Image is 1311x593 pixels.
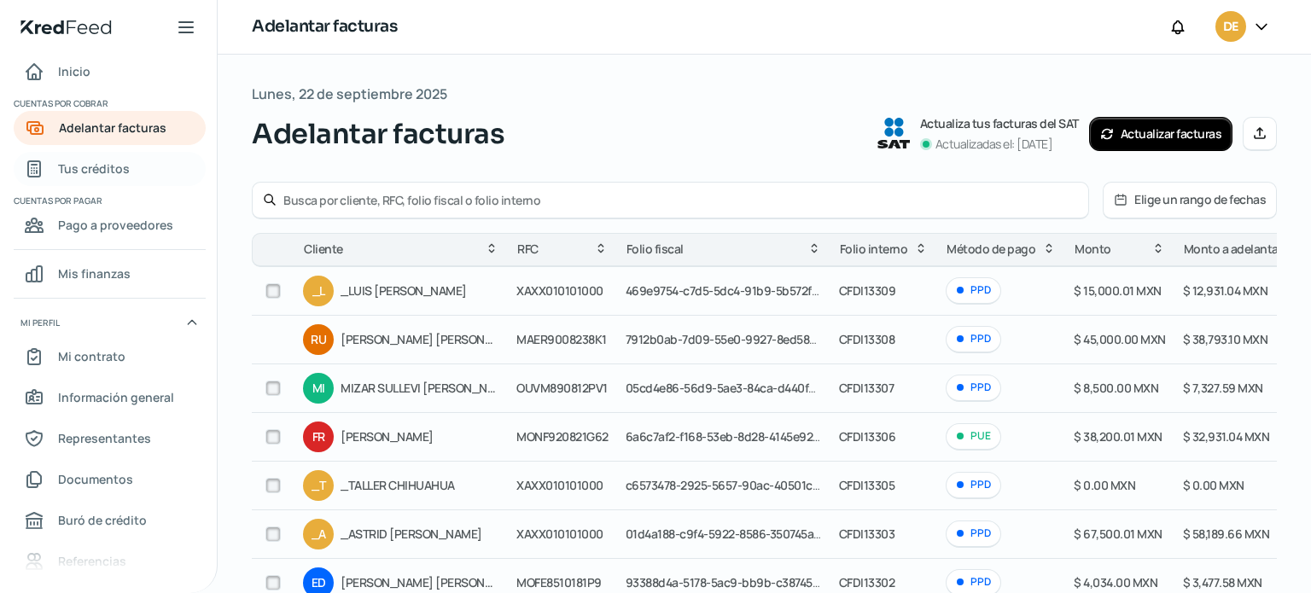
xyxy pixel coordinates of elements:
a: Mis finanzas [14,257,206,291]
span: XAXX010101000 [516,477,603,493]
a: Buró de crédito [14,503,206,538]
a: Información general [14,381,206,415]
span: RFC [517,239,539,259]
span: _LUIS [PERSON_NAME] [341,281,499,301]
div: PPD [946,375,1001,401]
a: Adelantar facturas [14,111,206,145]
img: SAT logo [877,118,910,148]
span: $ 38,793.10 MXN [1183,331,1268,347]
span: _ASTRID [PERSON_NAME] [341,524,499,544]
span: OUVM890812PV1 [516,380,608,396]
span: Referencias [58,550,126,572]
button: Actualizar facturas [1089,117,1233,151]
span: $ 67,500.01 MXN [1074,526,1162,542]
span: Inicio [58,61,90,82]
span: CFDI13302 [839,574,895,590]
div: PPD [946,326,1001,352]
span: 93388d4a-5178-5ac9-bb9b-c38745f6fe32 [626,574,847,590]
button: Elige un rango de fechas [1104,183,1276,218]
span: 7912b0ab-7d09-55e0-9927-8ed5825973d0 [626,331,856,347]
span: Pago a proveedores [58,214,173,235]
div: _T [303,470,334,501]
span: XAXX010101000 [516,526,603,542]
span: Cuentas por pagar [14,193,203,208]
a: Documentos [14,462,206,497]
div: PUE [946,423,1001,450]
div: MI [303,373,334,404]
span: CFDI13308 [839,331,895,347]
div: PPD [946,472,1001,498]
span: Tus créditos [58,158,130,179]
span: $ 58,189.66 MXN [1183,526,1270,542]
span: Cliente [304,239,343,259]
h1: Adelantar facturas [252,15,397,39]
span: DE [1223,17,1238,38]
span: $ 8,500.00 MXN [1074,380,1158,396]
span: CFDI13303 [839,526,895,542]
a: Representantes [14,421,206,456]
span: CFDI13306 [839,428,896,445]
span: $ 45,000.00 MXN [1074,331,1166,347]
span: MIZAR SULLEVI [PERSON_NAME] [341,378,499,398]
span: $ 7,327.59 MXN [1183,380,1263,396]
input: Busca por cliente, RFC, folio fiscal o folio interno [283,192,1078,208]
span: $ 4,034.00 MXN [1074,574,1157,590]
span: XAXX010101000 [516,282,603,299]
span: 05cd4e86-56d9-5ae3-84ca-d440f85fbd23 [626,380,853,396]
div: FR [303,421,334,452]
span: $ 0.00 MXN [1074,477,1135,493]
span: Adelantar facturas [252,113,504,154]
span: CFDI13307 [839,380,894,396]
span: MOFE8510181P9 [516,574,602,590]
span: [PERSON_NAME] [341,427,499,447]
span: Monto a adelantar [1184,239,1283,259]
span: 469e9754-c7d5-5dc4-91b9-5b572ffcb811 [626,282,845,299]
span: Folio interno [840,239,908,259]
span: [PERSON_NAME] [PERSON_NAME] [341,329,499,350]
a: Tus créditos [14,152,206,186]
span: Buró de crédito [58,509,147,531]
span: c6573478-2925-5657-90ac-40501cb4401d [626,477,852,493]
span: MAER9008238K1 [516,331,607,347]
span: $ 12,931.04 MXN [1183,282,1268,299]
p: Actualiza tus facturas del SAT [920,113,1079,134]
span: Información general [58,387,174,408]
p: Actualizadas el: [DATE] [935,134,1053,154]
span: Documentos [58,468,133,490]
div: _L [303,276,334,306]
span: 6a6c7af2-f168-53eb-8d28-4145e929dfb8 [626,428,845,445]
span: CFDI13309 [839,282,896,299]
a: Inicio [14,55,206,89]
span: Método de pago [947,239,1035,259]
span: Mi perfil [20,315,60,330]
span: $ 3,477.58 MXN [1183,574,1262,590]
span: Monto [1075,239,1111,259]
span: Mis finanzas [58,263,131,284]
span: $ 15,000.01 MXN [1074,282,1162,299]
span: CFDI13305 [839,477,895,493]
div: PPD [946,277,1001,304]
span: Mi contrato [58,346,125,367]
span: Cuentas por cobrar [14,96,203,111]
span: $ 32,931.04 MXN [1183,428,1270,445]
a: Pago a proveedores [14,208,206,242]
a: Referencias [14,544,206,578]
div: PPD [946,520,1001,547]
div: _A [303,519,334,549]
span: Lunes, 22 de septiembre 2025 [252,82,447,107]
span: 01d4a188-c9f4-5922-8586-350745abb6d6 [626,526,850,542]
span: $ 38,200.01 MXN [1074,428,1162,445]
span: MONF920821G62 [516,428,609,445]
div: RU [303,324,334,355]
span: $ 0.00 MXN [1183,477,1244,493]
span: [PERSON_NAME] [PERSON_NAME] [PERSON_NAME] [341,573,499,593]
span: _TALLER CHIHUAHUA [341,475,499,496]
span: Adelantar facturas [59,117,166,138]
span: Folio fiscal [626,239,684,259]
a: Mi contrato [14,340,206,374]
span: Representantes [58,427,151,449]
